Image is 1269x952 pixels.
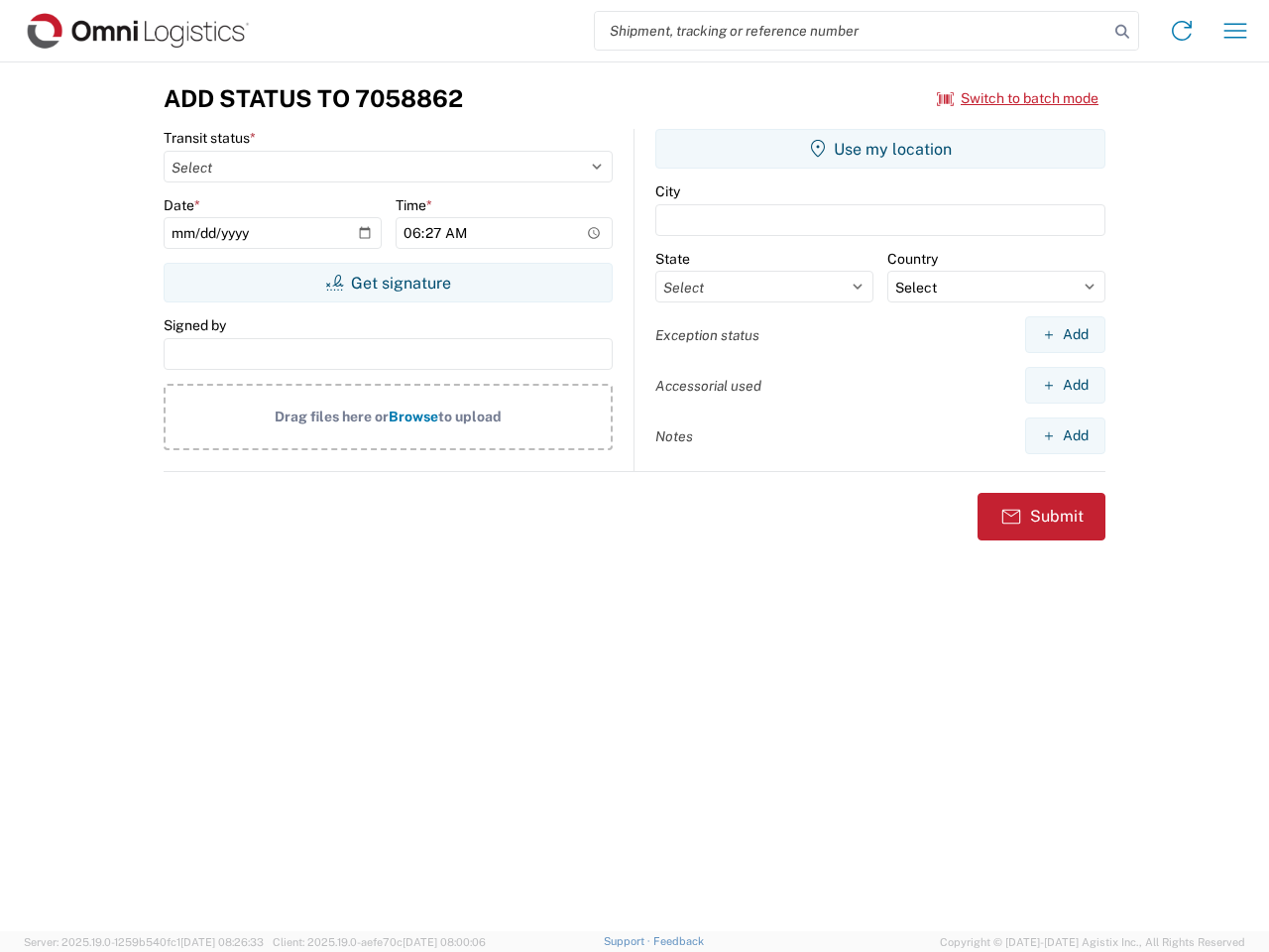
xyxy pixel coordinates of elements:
[655,129,1105,169] button: Use my location
[1025,367,1105,404] button: Add
[1025,316,1105,353] button: Add
[24,936,264,948] span: Server: 2025.19.0-1259b540fc1
[273,936,486,948] span: Client: 2025.19.0-aefe70c
[396,196,432,214] label: Time
[604,935,653,947] a: Support
[180,936,264,948] span: [DATE] 08:26:33
[164,196,200,214] label: Date
[655,250,690,268] label: State
[275,409,389,424] span: Drag files here or
[164,316,226,334] label: Signed by
[655,326,759,344] label: Exception status
[438,409,502,424] span: to upload
[164,129,256,147] label: Transit status
[164,84,463,113] h3: Add Status to 7058862
[655,427,693,445] label: Notes
[940,933,1245,951] span: Copyright © [DATE]-[DATE] Agistix Inc., All Rights Reserved
[978,493,1105,540] button: Submit
[887,250,938,268] label: Country
[937,82,1098,115] button: Switch to batch mode
[655,377,761,395] label: Accessorial used
[1025,417,1105,454] button: Add
[389,409,438,424] span: Browse
[164,263,613,302] button: Get signature
[653,935,704,947] a: Feedback
[595,12,1108,50] input: Shipment, tracking or reference number
[403,936,486,948] span: [DATE] 08:00:06
[655,182,680,200] label: City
